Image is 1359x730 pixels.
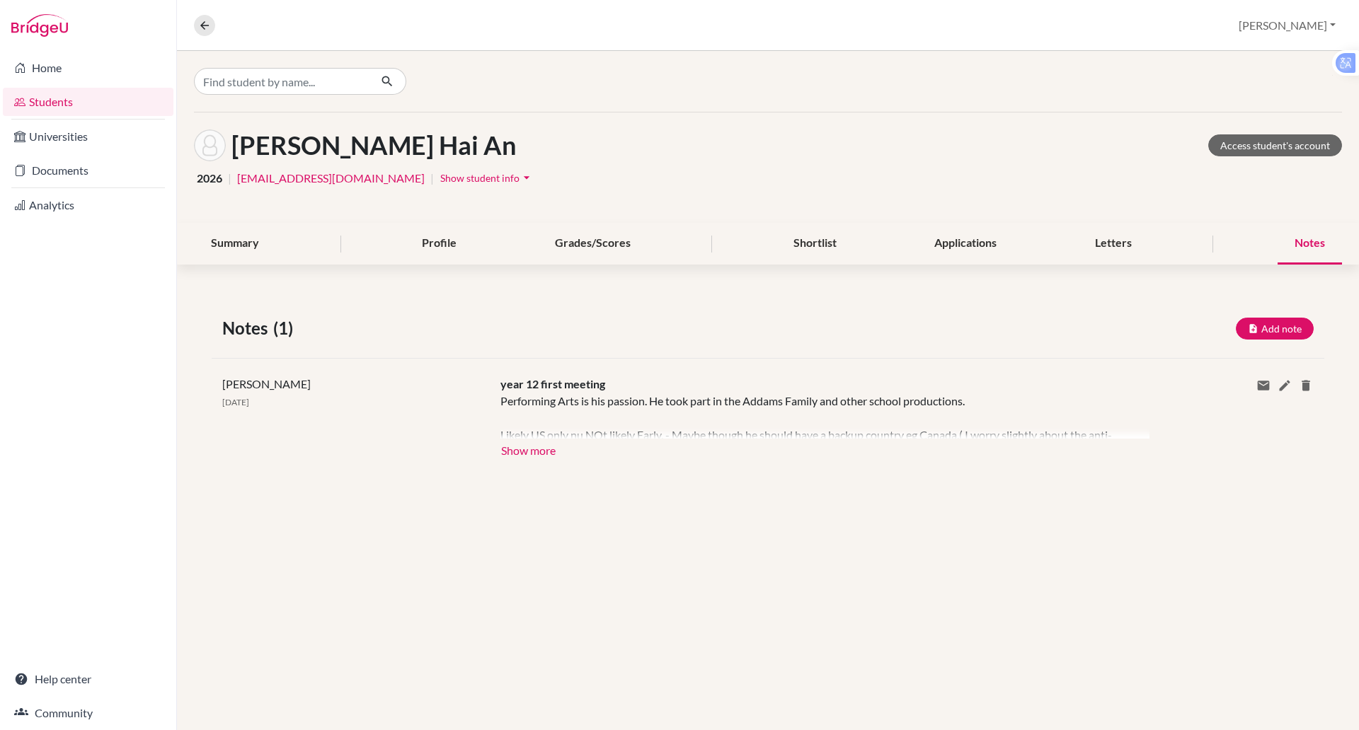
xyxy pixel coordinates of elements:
[500,377,605,390] span: year 12 first meeting
[538,223,648,265] div: Grades/Scores
[194,129,226,161] img: Pham Hai An Truong's avatar
[3,88,173,116] a: Students
[405,223,474,265] div: Profile
[440,167,534,189] button: Show student infoarrow_drop_down
[237,170,425,187] a: [EMAIL_ADDRESS][DOMAIN_NAME]
[228,170,231,187] span: |
[3,665,173,693] a: Help center
[440,172,520,184] span: Show student info
[430,170,434,187] span: |
[194,223,276,265] div: Summary
[500,439,556,460] button: Show more
[500,393,1128,439] div: Performing Arts is his passion. He took part in the Addams Family and other school productions. L...
[520,170,534,185] i: arrow_drop_down
[3,54,173,82] a: Home
[222,397,249,407] span: [DATE]
[1078,223,1149,265] div: Letters
[273,315,299,341] span: (1)
[3,122,173,151] a: Universities
[194,68,369,95] input: Find student by name...
[3,191,173,219] a: Analytics
[1232,12,1342,39] button: [PERSON_NAME]
[222,315,273,341] span: Notes
[776,223,854,265] div: Shortlist
[222,377,311,390] span: [PERSON_NAME]
[3,156,173,185] a: Documents
[1278,223,1342,265] div: Notes
[231,130,516,161] h1: [PERSON_NAME] Hai An
[11,14,68,37] img: Bridge-U
[917,223,1014,265] div: Applications
[1208,134,1342,156] a: Access student's account
[3,699,173,727] a: Community
[197,170,222,187] span: 2026
[1236,318,1314,340] button: Add note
